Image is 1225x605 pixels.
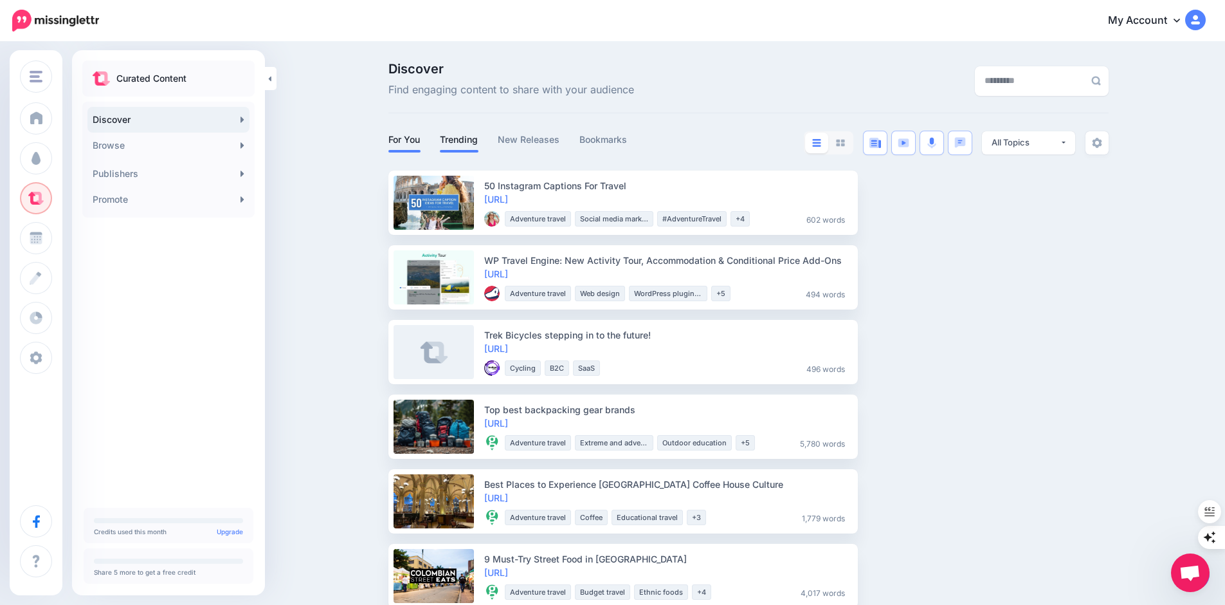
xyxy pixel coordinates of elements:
[575,584,630,600] li: Budget travel
[575,211,653,227] li: Social media marketing
[927,137,936,149] img: microphone.png
[498,132,560,147] a: New Releases
[12,10,99,32] img: Missinglettr
[954,137,966,148] img: chat-square-blue.png
[575,286,625,301] li: Web design
[573,360,600,376] li: SaaS
[87,161,250,187] a: Publishers
[484,418,508,429] a: [URL]
[484,254,850,267] div: WP Travel Engine: New Activity Tour, Accommodation & Conditional Price Add-Ons
[484,492,508,503] a: [URL]
[93,71,110,86] img: curate.png
[484,211,500,227] img: 02FICR1702029EI1QT7U04NIZN22XODL_thumb.jpg
[1091,76,1101,86] img: search-grey-6.png
[629,286,707,301] li: WordPress plugins & news
[634,584,688,600] li: Ethnic foods
[579,132,628,147] a: Bookmarks
[575,510,608,525] li: Coffee
[484,328,850,342] div: Trek Bicycles stepping in to the future!
[657,211,727,227] li: #AdventureTravel
[440,132,478,147] a: Trending
[484,552,850,566] div: 9 Must-Try Street Food in [GEOGRAPHIC_DATA]
[505,360,541,376] li: Cycling
[692,584,711,600] li: +4
[795,435,850,451] li: 5,780 words
[87,187,250,212] a: Promote
[30,71,42,82] img: menu.png
[1092,138,1102,148] img: settings-grey.png
[982,131,1075,154] button: All Topics
[505,435,571,451] li: Adventure travel
[505,584,571,600] li: Adventure travel
[801,211,850,227] li: 602 words
[730,211,750,227] li: +4
[87,107,250,133] a: Discover
[484,403,850,416] div: Top best backpacking gear brands
[87,133,250,158] a: Browse
[505,211,571,227] li: Adventure travel
[812,139,821,147] img: list-blue.png
[388,82,634,98] span: Find engaging content to share with your audience
[612,510,683,525] li: Educational travel
[505,510,571,525] li: Adventure travel
[484,567,508,578] a: [URL]
[116,71,186,86] p: Curated Content
[869,138,881,148] img: article-blue.png
[801,360,850,376] li: 496 words
[484,435,500,451] img: 32266850_2049831885232438_4365426440649310208_n-bsa92084_thumb.png
[898,138,909,147] img: video-blue.png
[484,268,508,279] a: [URL]
[484,194,508,205] a: [URL]
[687,510,706,525] li: +3
[1095,5,1206,37] a: My Account
[1171,554,1210,592] a: Open chat
[736,435,755,451] li: +5
[836,139,845,147] img: grid-grey.png
[711,286,730,301] li: +5
[801,286,850,301] li: 494 words
[797,510,850,525] li: 1,779 words
[484,584,500,600] img: 32266850_2049831885232438_4365426440649310208_n-bsa92084_thumb.png
[388,132,421,147] a: For You
[992,136,1060,149] div: All Topics
[388,62,634,75] span: Discover
[795,584,850,600] li: 4,017 words
[484,179,850,192] div: 50 Instagram Captions For Travel
[575,435,653,451] li: Extreme and adventure sports
[657,435,732,451] li: Outdoor education
[484,343,508,354] a: [URL]
[484,286,500,301] img: F748YBGTFEGJ0AU8Z2NXBER5KZVERQJF_thumb.png
[484,478,850,491] div: Best Places to Experience [GEOGRAPHIC_DATA] Coffee House Culture
[484,510,500,525] img: 32266850_2049831885232438_4365426440649310208_n-bsa92084_thumb.png
[484,360,500,376] img: 90130087_138905510995911_3962926002866225152_n-bsa101117_thumb.png
[505,286,571,301] li: Adventure travel
[545,360,569,376] li: B2C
